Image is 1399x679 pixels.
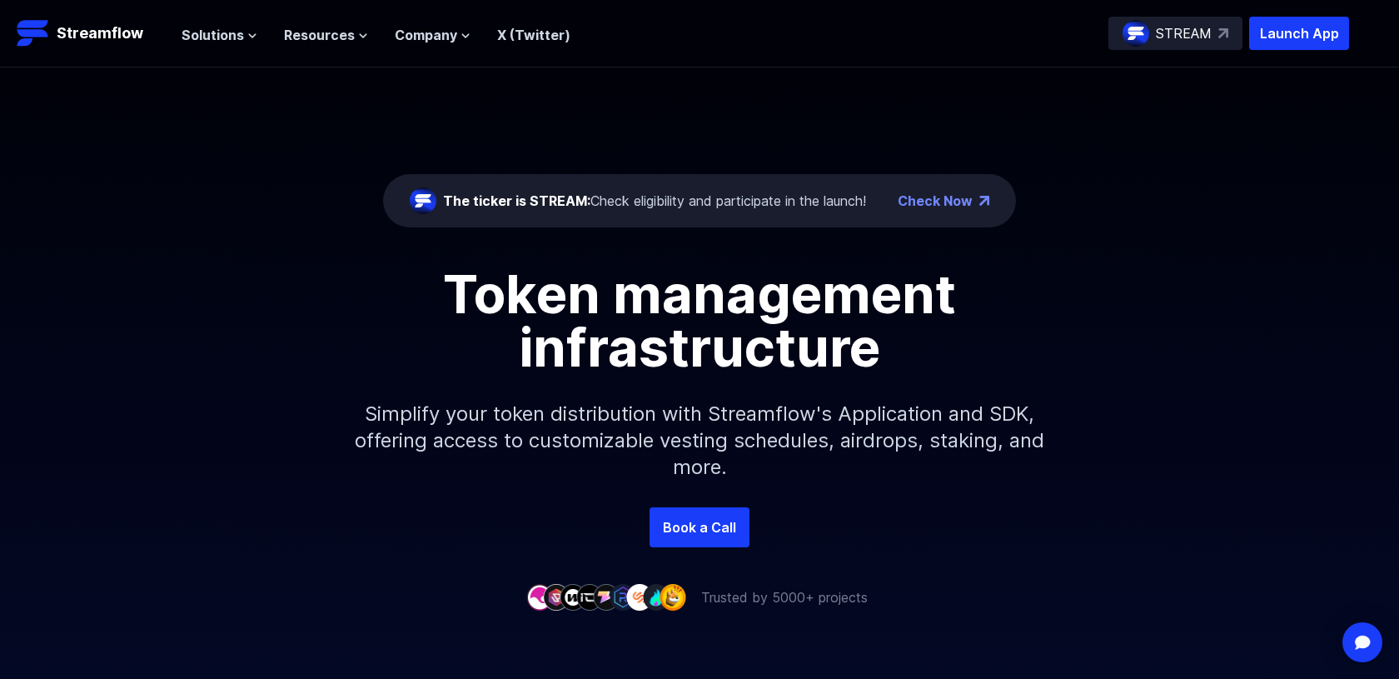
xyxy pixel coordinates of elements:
img: company-5 [593,584,620,610]
a: STREAM [1108,17,1242,50]
div: Check eligibility and participate in the launch! [443,191,866,211]
a: Check Now [898,191,973,211]
img: streamflow-logo-circle.png [410,187,436,214]
h1: Token management infrastructure [325,267,1074,374]
img: company-2 [543,584,570,610]
img: company-1 [526,584,553,610]
img: top-right-arrow.svg [1218,28,1228,38]
span: Company [395,25,457,45]
span: Solutions [182,25,244,45]
img: streamflow-logo-circle.png [1123,20,1149,47]
p: Trusted by 5000+ projects [701,587,868,607]
span: Resources [284,25,355,45]
button: Resources [284,25,368,45]
img: company-6 [610,584,636,610]
a: Streamflow [17,17,165,50]
span: The ticker is STREAM: [443,192,590,209]
button: Solutions [182,25,257,45]
p: STREAM [1156,23,1212,43]
p: Simplify your token distribution with Streamflow's Application and SDK, offering access to custom... [341,374,1058,507]
img: company-7 [626,584,653,610]
img: company-3 [560,584,586,610]
img: company-4 [576,584,603,610]
button: Launch App [1249,17,1349,50]
a: Book a Call [650,507,749,547]
button: Company [395,25,470,45]
img: Streamflow Logo [17,17,50,50]
p: Streamflow [57,22,143,45]
img: company-8 [643,584,670,610]
img: company-9 [660,584,686,610]
div: Open Intercom Messenger [1342,622,1382,662]
a: X (Twitter) [497,27,570,43]
img: top-right-arrow.png [979,196,989,206]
